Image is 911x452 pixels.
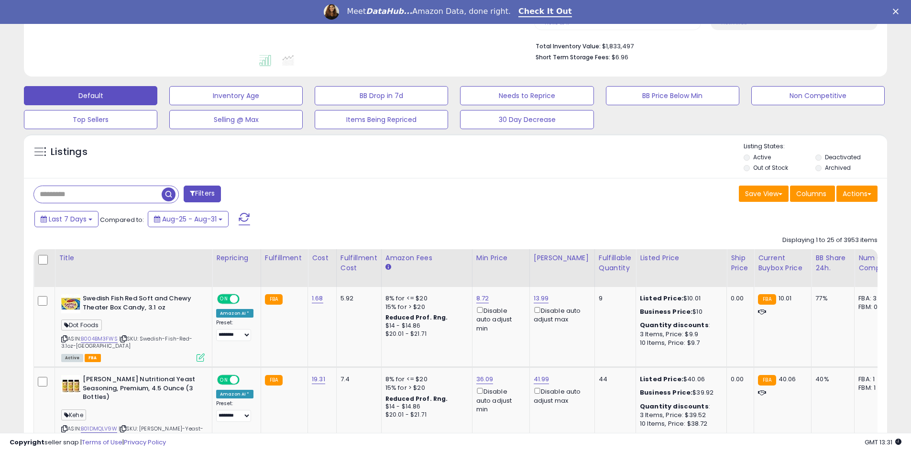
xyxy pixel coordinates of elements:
[476,386,522,414] div: Disable auto adjust min
[61,320,102,331] span: Dot Foods
[758,294,776,305] small: FBA
[61,335,192,349] span: | SKU: Swedish-Fish-Red-3.1oz-[GEOGRAPHIC_DATA]
[779,375,796,384] span: 40.06
[640,411,719,419] div: 3 Items, Price: $39.52
[815,294,847,303] div: 77%
[315,110,448,129] button: Items Being Repriced
[385,253,468,263] div: Amazon Fees
[599,375,628,384] div: 44
[347,7,511,16] div: Meet Amazon Data, done right.
[61,375,80,394] img: 51unv9kBZpS._SL40_.jpg
[640,330,719,339] div: 3 Items, Price: $9.9
[534,253,591,263] div: [PERSON_NAME]
[751,86,885,105] button: Non Competitive
[536,42,601,50] b: Total Inventory Value:
[385,322,465,330] div: $14 - $14.86
[61,294,80,313] img: 5151B6BQgeL._SL40_.jpg
[739,186,789,202] button: Save View
[24,86,157,105] button: Default
[640,294,719,303] div: $10.01
[731,253,750,273] div: Ship Price
[83,294,199,314] b: Swedish Fish Red Soft and Chewy Theater Box Candy, 3.1 oz
[815,375,847,384] div: 40%
[782,236,878,245] div: Displaying 1 to 25 of 3953 items
[476,305,522,333] div: Disable auto adjust min
[753,164,788,172] label: Out of Stock
[385,263,391,272] small: Amazon Fees.
[238,376,253,384] span: OFF
[606,86,739,105] button: BB Price Below Min
[83,375,199,404] b: [PERSON_NAME] Nutritional Yeast Seasoning, Premium, 4.5 Ounce (3 Bottles)
[218,295,230,303] span: ON
[731,294,746,303] div: 0.00
[169,110,303,129] button: Selling @ Max
[49,214,87,224] span: Last 7 Days
[265,294,283,305] small: FBA
[460,86,593,105] button: Needs to Reprice
[858,384,890,392] div: FBM: 1
[315,86,448,105] button: BB Drop in 7d
[61,294,205,361] div: ASIN:
[216,390,253,398] div: Amazon AI *
[385,313,448,321] b: Reduced Prof. Rng.
[640,402,719,411] div: :
[216,309,253,318] div: Amazon AI *
[825,164,851,172] label: Archived
[758,253,807,273] div: Current Buybox Price
[534,305,587,324] div: Disable auto adjust max
[865,438,901,447] span: 2025-09-8 13:31 GMT
[640,321,719,330] div: :
[340,294,374,303] div: 5.92
[265,253,304,263] div: Fulfillment
[640,307,692,316] b: Business Price:
[340,253,377,273] div: Fulfillment Cost
[858,303,890,311] div: FBM: 0
[385,403,465,411] div: $14 - $14.86
[599,294,628,303] div: 9
[216,320,253,341] div: Preset:
[148,211,229,227] button: Aug-25 - Aug-31
[81,335,118,343] a: B004BM3FWS
[238,295,253,303] span: OFF
[744,142,887,151] p: Listing States:
[476,294,489,303] a: 8.72
[385,395,448,403] b: Reduced Prof. Rng.
[10,438,166,447] div: seller snap | |
[640,402,709,411] b: Quantity discounts
[385,411,465,419] div: $20.01 - $21.71
[893,9,902,14] div: Close
[836,186,878,202] button: Actions
[612,53,628,62] span: $6.96
[169,86,303,105] button: Inventory Age
[640,294,683,303] b: Listed Price:
[599,253,632,273] div: Fulfillable Quantity
[825,153,861,161] label: Deactivated
[385,330,465,338] div: $20.01 - $21.71
[216,253,257,263] div: Repricing
[85,354,101,362] span: FBA
[534,294,549,303] a: 13.99
[324,4,339,20] img: Profile image for Georgie
[10,438,44,447] strong: Copyright
[518,7,572,17] a: Check It Out
[312,294,323,303] a: 1.68
[460,110,593,129] button: 30 Day Decrease
[59,253,208,263] div: Title
[534,386,587,405] div: Disable auto adjust max
[640,419,719,428] div: 10 Items, Price: $38.72
[476,375,494,384] a: 36.09
[385,303,465,311] div: 15% for > $20
[82,438,122,447] a: Terms of Use
[340,375,374,384] div: 7.4
[162,214,217,224] span: Aug-25 - Aug-31
[534,375,549,384] a: 41.99
[858,294,890,303] div: FBA: 3
[640,253,723,263] div: Listed Price
[366,7,412,16] i: DataHub...
[124,438,166,447] a: Privacy Policy
[640,388,692,397] b: Business Price:
[216,400,253,422] div: Preset:
[640,320,709,330] b: Quantity discounts
[100,215,144,224] span: Compared to:
[640,375,683,384] b: Listed Price:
